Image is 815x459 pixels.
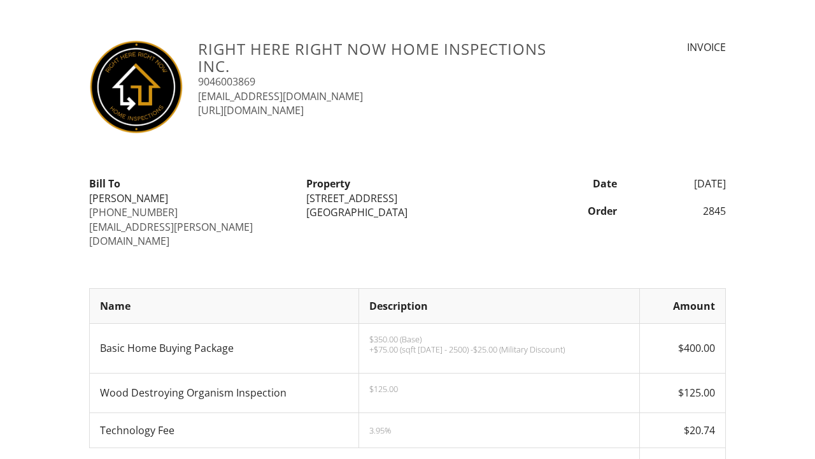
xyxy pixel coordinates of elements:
td: $400.00 [640,324,726,374]
h3: Right Here Right Now Home Inspections Inc. [198,40,563,75]
td: Wood Destroying Organism Inspection [90,373,359,412]
a: 9046003869 [198,75,255,89]
div: [GEOGRAPHIC_DATA] [306,205,508,219]
td: Basic Home Buying Package [90,324,359,374]
div: Order [516,204,625,218]
div: [PERSON_NAME] [89,191,291,205]
td: $125.00 [640,373,726,412]
img: Right_Here.png [89,40,183,134]
a: [URL][DOMAIN_NAME] [198,103,304,117]
div: [STREET_ADDRESS] [306,191,508,205]
td: Technology Fee [90,412,359,448]
div: Date [516,177,625,191]
th: Description [358,288,639,323]
div: 3.95% [369,425,629,435]
th: Name [90,288,359,323]
p: $350.00 (Base) +$75.00 (sqft [DATE] - 2500) -$25.00 (Military Discount) [369,334,629,354]
strong: Bill To [89,177,120,191]
div: [DATE] [625,177,733,191]
a: [PHONE_NUMBER] [89,205,178,219]
p: $125.00 [369,384,629,394]
td: $20.74 [640,412,726,448]
a: [EMAIL_ADDRESS][PERSON_NAME][DOMAIN_NAME] [89,220,253,248]
div: 2845 [625,204,733,218]
div: INVOICE [578,40,726,54]
th: Amount [640,288,726,323]
a: [EMAIL_ADDRESS][DOMAIN_NAME] [198,89,363,103]
strong: Property [306,177,350,191]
